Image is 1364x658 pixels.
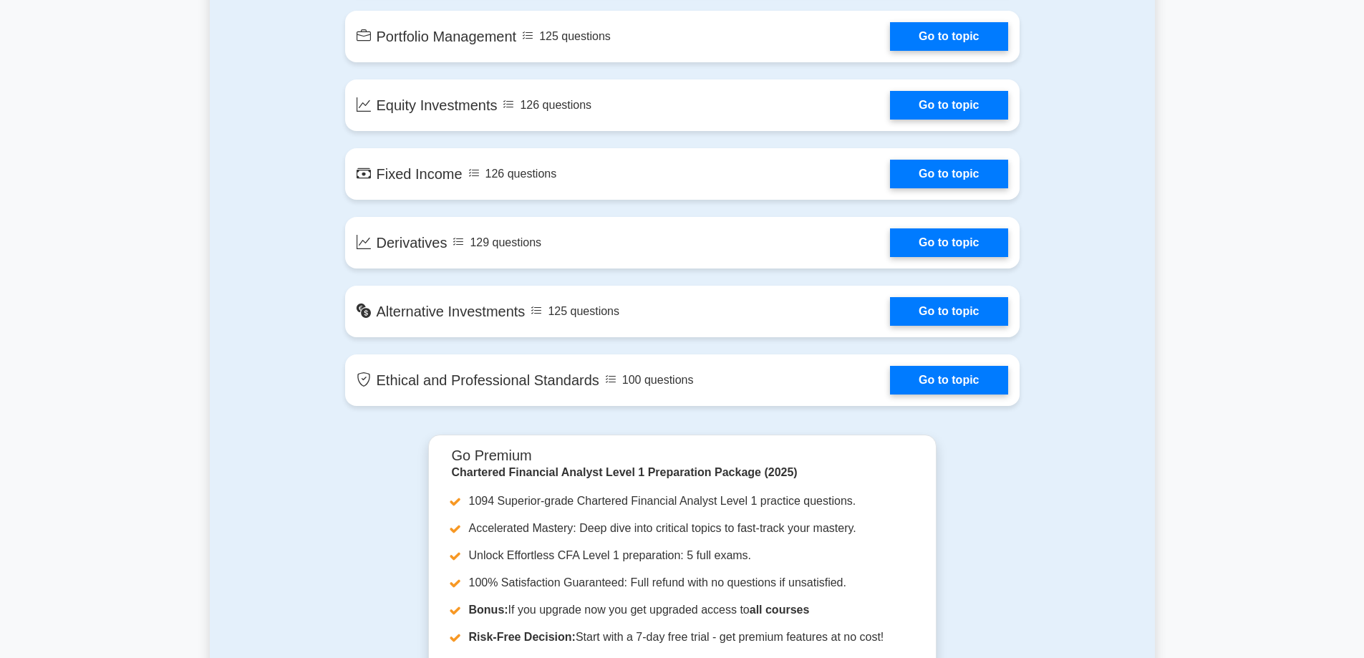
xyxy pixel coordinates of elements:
a: Go to topic [890,228,1007,257]
a: Go to topic [890,91,1007,120]
a: Go to topic [890,366,1007,395]
a: Go to topic [890,297,1007,326]
a: Go to topic [890,22,1007,51]
a: Go to topic [890,160,1007,188]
